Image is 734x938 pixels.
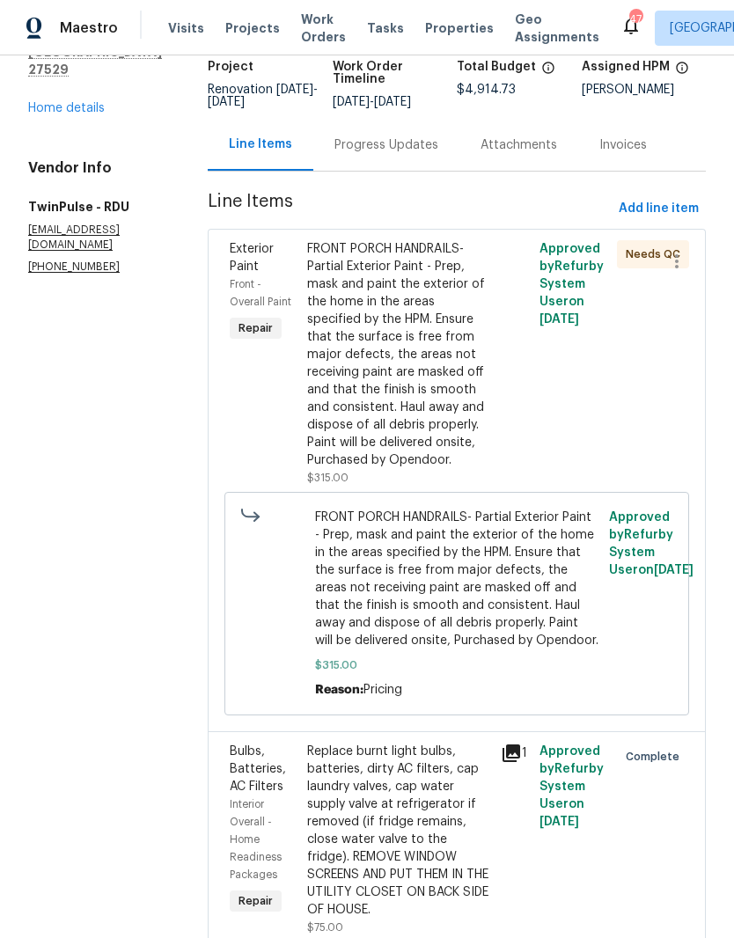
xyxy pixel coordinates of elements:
span: Approved by Refurby System User on [539,243,604,326]
div: FRONT PORCH HANDRAILS- Partial Exterior Paint - Prep, mask and paint the exterior of the home in ... [307,240,490,469]
span: Pricing [363,684,402,696]
h4: Vendor Info [28,159,165,177]
span: [DATE] [654,564,694,576]
span: Front - Overall Paint [230,279,291,307]
span: [DATE] [539,313,579,326]
span: Interior Overall - Home Readiness Packages [230,799,282,880]
h5: Total Budget [457,61,536,73]
a: Home details [28,102,105,114]
div: Attachments [481,136,557,154]
span: $4,914.73 [457,84,516,96]
span: [DATE] [276,84,313,96]
span: [DATE] [374,96,411,108]
span: Projects [225,19,280,37]
h5: Assigned HPM [582,61,670,73]
span: Visits [168,19,204,37]
span: Renovation [208,84,318,108]
span: FRONT PORCH HANDRAILS- Partial Exterior Paint - Prep, mask and paint the exterior of the home in ... [315,509,599,649]
span: $315.00 [307,473,349,483]
span: Add line item [619,198,699,220]
span: [DATE] [208,96,245,108]
span: The total cost of line items that have been proposed by Opendoor. This sum includes line items th... [541,61,555,84]
span: Work Orders [301,11,346,46]
span: Complete [626,748,686,766]
span: Approved by Refurby System User on [609,511,694,576]
span: $75.00 [307,922,343,933]
div: Line Items [229,136,292,153]
div: Invoices [599,136,647,154]
span: Exterior Paint [230,243,274,273]
div: [PERSON_NAME] [582,84,707,96]
h5: Work Order Timeline [333,61,458,85]
div: 1 [501,743,529,764]
div: Progress Updates [334,136,438,154]
span: Needs QC [626,245,687,263]
button: Add line item [612,193,706,225]
span: Tasks [367,22,404,34]
span: Repair [231,319,280,337]
span: The hpm assigned to this work order. [675,61,689,84]
span: [DATE] [539,816,579,828]
span: Line Items [208,193,612,225]
span: [DATE] [333,96,370,108]
span: Repair [231,892,280,910]
span: Bulbs, Batteries, AC Filters [230,745,286,793]
span: Maestro [60,19,118,37]
span: Properties [425,19,494,37]
span: $315.00 [315,656,599,674]
span: Approved by Refurby System User on [539,745,604,828]
div: 47 [629,11,642,28]
span: - [208,84,318,108]
h5: Project [208,61,253,73]
div: Replace burnt light bulbs, batteries, dirty AC filters, cap laundry valves, cap water supply valv... [307,743,490,919]
span: - [333,96,411,108]
span: Reason: [315,684,363,696]
span: Geo Assignments [515,11,599,46]
h5: TwinPulse - RDU [28,198,165,216]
